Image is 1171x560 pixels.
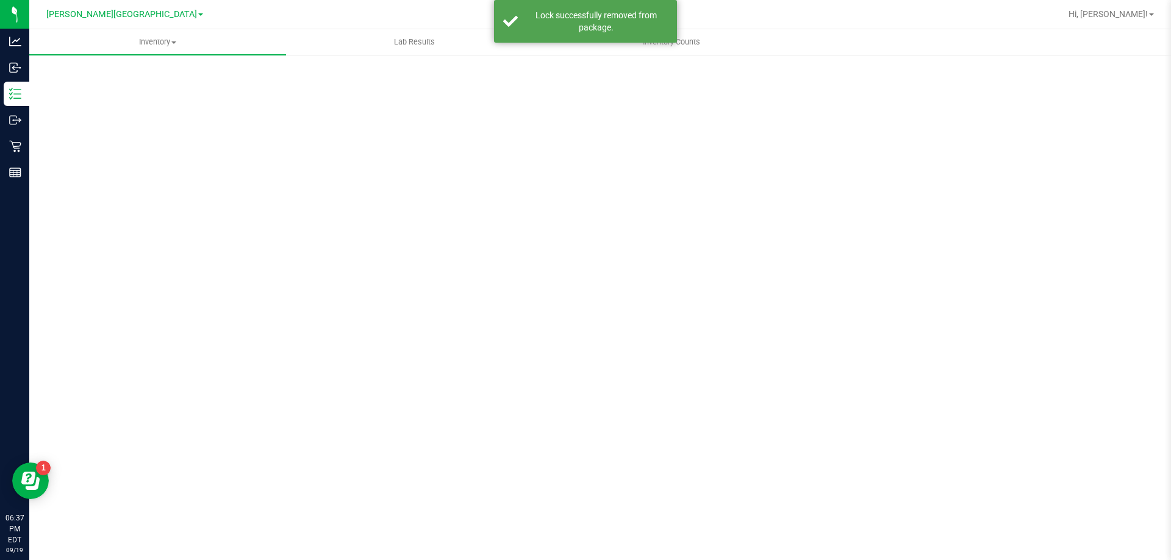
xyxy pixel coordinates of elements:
[9,140,21,152] inline-svg: Retail
[9,166,21,179] inline-svg: Reports
[525,9,668,34] div: Lock successfully removed from package.
[9,62,21,74] inline-svg: Inbound
[5,545,24,555] p: 09/19
[36,461,51,475] iframe: Resource center unread badge
[1069,9,1148,19] span: Hi, [PERSON_NAME]!
[286,29,543,55] a: Lab Results
[9,35,21,48] inline-svg: Analytics
[46,9,197,19] span: [PERSON_NAME][GEOGRAPHIC_DATA]
[9,114,21,126] inline-svg: Outbound
[29,29,286,55] a: Inventory
[5,512,24,545] p: 06:37 PM EDT
[12,463,49,499] iframe: Resource center
[29,37,286,48] span: Inventory
[378,37,451,48] span: Lab Results
[9,88,21,100] inline-svg: Inventory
